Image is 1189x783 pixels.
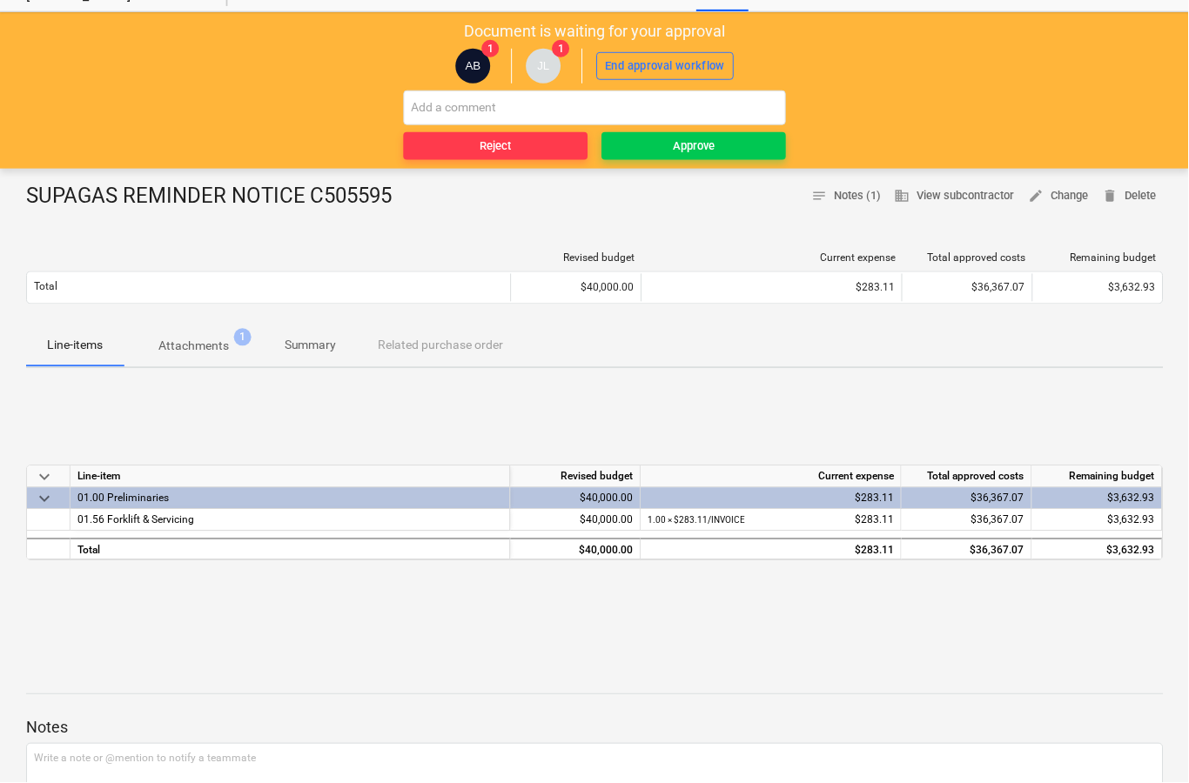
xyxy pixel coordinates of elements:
[896,188,911,204] span: business
[527,49,561,84] div: Joseph Licastro
[1033,466,1164,488] div: Remaining budget
[1023,183,1097,210] button: Change
[71,466,511,488] div: Line-item
[234,329,252,346] span: 1
[903,539,1033,560] div: $36,367.07
[1104,188,1119,204] span: delete
[602,132,787,160] button: Approve
[903,488,1033,510] div: $36,367.07
[903,274,1033,302] div: $36,367.07
[606,57,726,77] div: End approval workflow
[642,466,903,488] div: Current expense
[480,137,512,157] div: Reject
[538,59,550,72] span: JL
[519,252,635,264] div: Revised budget
[1097,183,1165,210] button: Delete
[71,539,511,560] div: Total
[456,49,491,84] div: Alberto Berdera
[26,718,1165,739] p: Notes
[465,21,726,42] p: Document is waiting for your approval
[26,183,406,211] div: SUPAGAS REMINDER NOTICE C505595
[511,274,642,302] div: $40,000.00
[903,466,1033,488] div: Total approved costs
[1104,186,1158,206] span: Delete
[404,132,588,160] button: Reject
[466,59,481,72] span: AB
[648,540,895,562] div: $283.11
[511,510,642,532] div: $40,000.00
[511,539,642,560] div: $40,000.00
[889,183,1023,210] button: View subcontractor
[648,510,895,532] div: $283.11
[1041,252,1158,264] div: Remaining budget
[649,252,897,264] div: Current expense
[972,514,1025,526] span: $36,367.07
[648,516,746,525] small: 1.00 × $283.11 / INVOICE
[158,338,229,356] p: Attachments
[910,252,1027,264] div: Total approved costs
[482,40,500,57] span: 1
[1102,699,1189,783] iframe: Chat Widget
[34,280,57,295] p: Total
[597,52,735,80] button: End approval workflow
[1033,488,1164,510] div: $3,632.93
[674,137,715,157] div: Approve
[896,186,1016,206] span: View subcontractor
[1030,188,1045,204] span: edit
[34,489,55,510] span: keyboard_arrow_down
[1110,282,1157,294] span: $3,632.93
[649,282,896,294] div: $283.11
[77,488,503,509] div: 01.00 Preliminaries
[1030,186,1090,206] span: Change
[511,466,642,488] div: Revised budget
[34,467,55,488] span: keyboard_arrow_down
[511,488,642,510] div: $40,000.00
[404,90,787,125] input: Add a comment
[553,40,570,57] span: 1
[285,337,337,355] p: Summary
[77,514,194,526] span: 01.56 Forklift & Servicing
[812,186,882,206] span: Notes (1)
[812,188,828,204] span: notes
[1033,539,1164,560] div: $3,632.93
[648,488,895,510] div: $283.11
[1109,514,1156,526] span: $3,632.93
[47,337,103,355] p: Line-items
[805,183,889,210] button: Notes (1)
